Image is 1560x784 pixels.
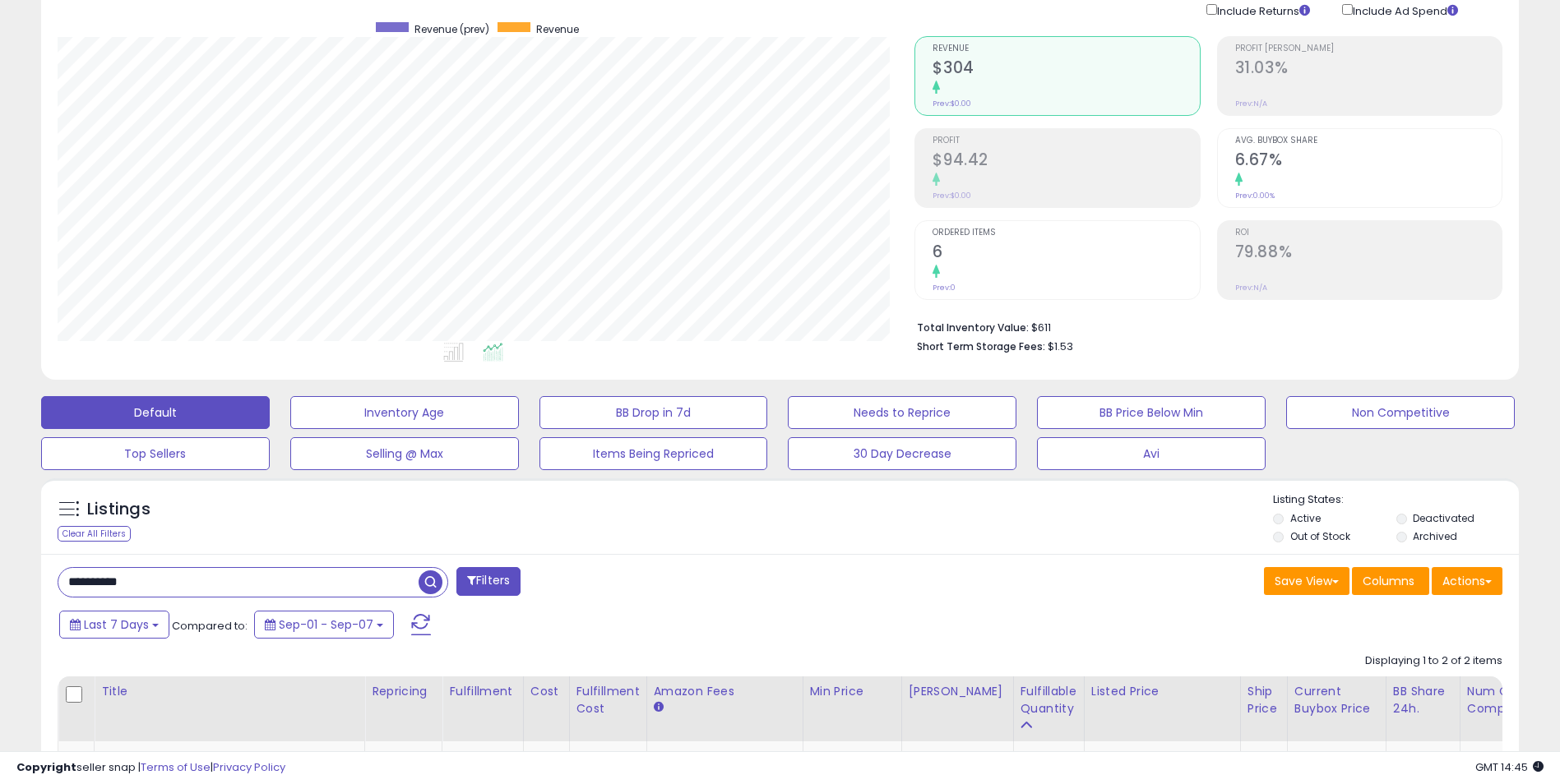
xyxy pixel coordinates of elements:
[101,683,358,700] div: Title
[1290,529,1350,543] label: Out of Stock
[372,683,435,700] div: Repricing
[576,683,640,717] div: Fulfillment Cost
[917,321,1029,334] b: Total Inventory Value:
[1091,683,1234,700] div: Listed Price
[1290,511,1321,525] label: Active
[1235,136,1502,145] span: Avg. Buybox Share
[449,683,516,700] div: Fulfillment
[1413,529,1457,543] label: Archived
[933,58,1199,81] h2: $304
[1235,150,1502,173] h2: 6.67%
[58,526,131,542] div: Clear All Filters
[788,437,1016,470] button: 30 Day Decrease
[933,150,1199,173] h2: $94.42
[1194,1,1330,20] div: Include Returns
[84,616,149,633] span: Last 7 Days
[1235,228,1502,238] span: ROI
[917,316,1490,336] li: $611
[539,437,768,470] button: Items Being Repriced
[1235,283,1267,293] small: Prev: N/A
[456,567,521,596] button: Filters
[539,396,768,429] button: BB Drop in 7d
[1048,339,1073,354] span: $1.53
[290,396,519,429] button: Inventory Age
[933,242,1199,265] h2: 6
[1286,396,1515,429] button: Non Competitive
[1393,683,1453,717] div: BB Share 24h.
[1294,683,1379,717] div: Current Buybox Price
[1330,1,1484,20] div: Include Ad Spend
[810,683,895,700] div: Min Price
[536,22,579,36] span: Revenue
[1248,683,1280,717] div: Ship Price
[654,683,796,700] div: Amazon Fees
[917,339,1045,353] b: Short Term Storage Fees:
[290,437,519,470] button: Selling @ Max
[1273,492,1519,508] p: Listing States:
[1264,567,1349,595] button: Save View
[1413,511,1474,525] label: Deactivated
[87,498,150,521] h5: Listings
[530,683,562,700] div: Cost
[1235,191,1275,201] small: Prev: 0.00%
[414,22,489,36] span: Revenue (prev)
[141,759,211,775] a: Terms of Use
[933,228,1199,238] span: Ordered Items
[933,99,971,108] small: Prev: $0.00
[788,396,1016,429] button: Needs to Reprice
[41,396,270,429] button: Default
[1432,567,1502,595] button: Actions
[933,136,1199,145] span: Profit
[933,44,1199,53] span: Revenue
[59,611,169,639] button: Last 7 Days
[1037,437,1266,470] button: Avi
[16,759,76,775] strong: Copyright
[1235,58,1502,81] h2: 31.03%
[909,683,1007,700] div: [PERSON_NAME]
[1365,653,1502,669] div: Displaying 1 to 2 of 2 items
[41,437,270,470] button: Top Sellers
[279,616,373,633] span: Sep-01 - Sep-07
[254,611,394,639] button: Sep-01 - Sep-07
[1363,573,1414,589] span: Columns
[1352,567,1429,595] button: Columns
[1475,759,1544,775] span: 2025-09-15 14:45 GMT
[1037,396,1266,429] button: BB Price Below Min
[1235,99,1267,108] small: Prev: N/A
[1235,44,1502,53] span: Profit [PERSON_NAME]
[1235,242,1502,265] h2: 79.88%
[172,618,248,634] span: Compared to:
[1467,683,1527,717] div: Num of Comp.
[654,700,664,715] small: Amazon Fees.
[933,283,956,293] small: Prev: 0
[16,760,285,776] div: seller snap | |
[1021,683,1077,717] div: Fulfillable Quantity
[933,191,971,201] small: Prev: $0.00
[213,759,285,775] a: Privacy Policy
